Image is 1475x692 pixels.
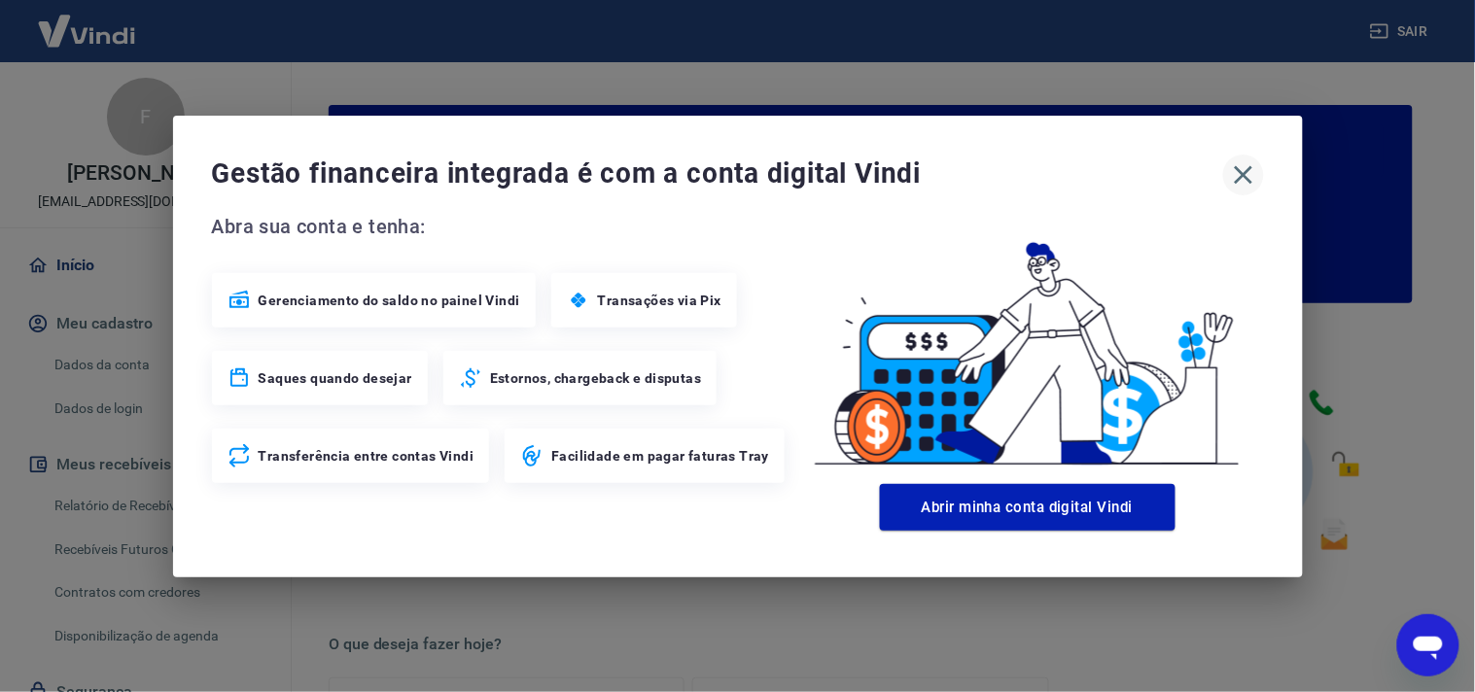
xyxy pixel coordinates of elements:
img: Good Billing [791,211,1264,476]
span: Transferência entre contas Vindi [259,446,474,466]
span: Facilidade em pagar faturas Tray [551,446,769,466]
span: Saques quando desejar [259,368,412,388]
span: Gestão financeira integrada é com a conta digital Vindi [212,155,1223,193]
span: Gerenciamento do saldo no painel Vindi [259,291,520,310]
span: Abra sua conta e tenha: [212,211,791,242]
span: Estornos, chargeback e disputas [490,368,701,388]
button: Abrir minha conta digital Vindi [880,484,1176,531]
iframe: Botão para abrir a janela de mensagens [1397,614,1459,676]
span: Transações via Pix [598,291,721,310]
